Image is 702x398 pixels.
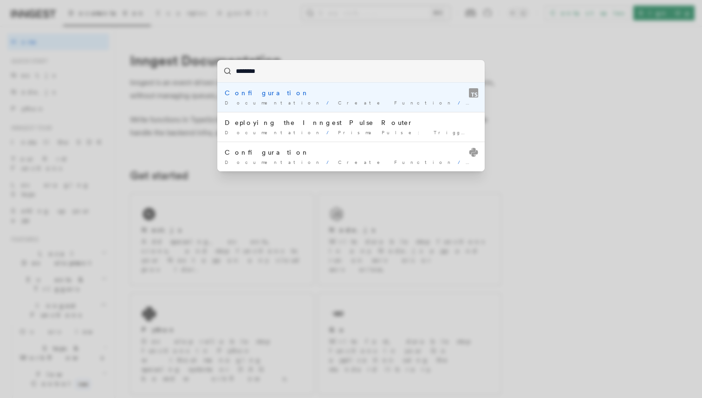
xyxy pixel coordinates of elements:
[326,100,334,105] span: /
[225,88,477,98] div: Configuration
[225,130,323,135] span: Documentation
[225,148,477,157] div: Configuration
[326,159,334,165] span: /
[326,130,334,135] span: /
[458,159,466,165] span: /
[338,159,454,165] span: Create Function
[338,100,454,105] span: Create Function
[225,118,477,127] div: Deploying the Inngest Pulse Router
[225,100,323,105] span: Documentation
[225,159,323,165] span: Documentation
[458,100,466,105] span: /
